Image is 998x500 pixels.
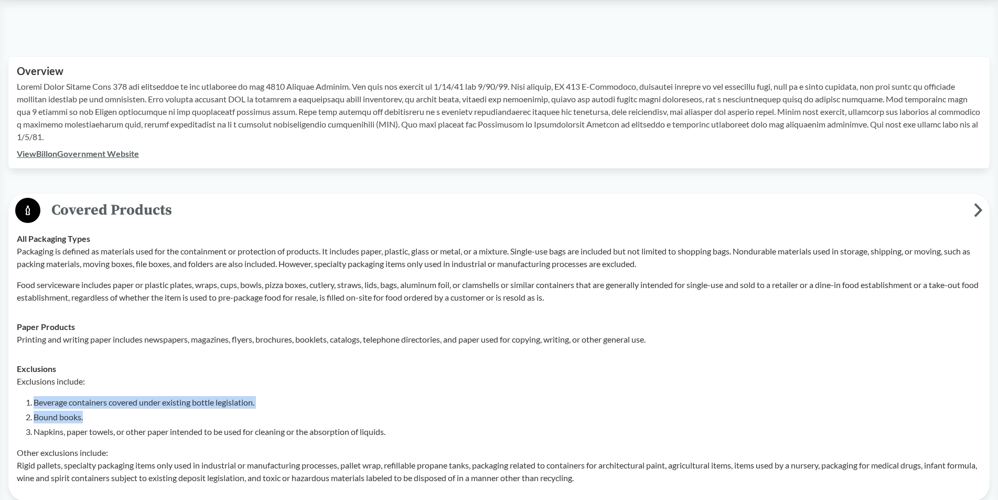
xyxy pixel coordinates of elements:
[17,245,981,270] p: Packaging is defined as materials used for the containment or protection of products. It includes...
[34,411,981,423] li: Bound books.
[17,279,981,304] p: Food serviceware includes paper or plastic plates, wraps, cups, bowls, pizza boxes, cutlery, stra...
[17,80,981,143] p: Loremi Dolor Sitame Cons 378 adi elitseddoe te inc utlaboree do mag 4810 Aliquae Adminim. Ven qui...
[17,375,981,388] p: Exclusions include:
[40,198,974,222] span: Covered Products
[12,197,986,224] button: Covered Products
[34,396,981,409] li: Beverage containers covered under existing bottle legislation.
[17,148,139,158] a: ViewBillonGovernment Website
[17,322,75,332] strong: Paper Products
[17,364,56,374] strong: Exclusions
[17,233,90,243] strong: All Packaging Types
[17,333,981,346] p: Printing and writing paper includes newspapers, magazines, flyers, brochures, booklets, catalogs,...
[34,425,981,438] li: Napkins, paper towels, or other paper intended to be used for cleaning or the absorption of liquids.
[17,446,981,484] p: Other exclusions include: Rigid pallets, specialty packaging items only used in industrial or man...
[17,65,981,77] h2: Overview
